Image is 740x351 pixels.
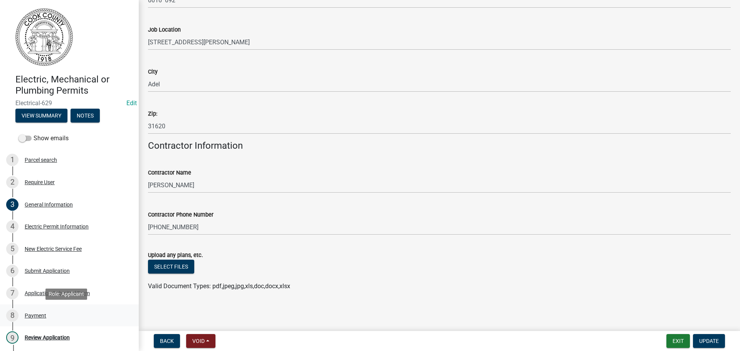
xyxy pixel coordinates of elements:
[71,109,100,123] button: Notes
[154,334,180,348] button: Back
[148,111,157,117] label: Zip:
[148,253,203,258] label: Upload any plans, etc.
[148,260,194,274] button: Select files
[25,268,70,274] div: Submit Application
[693,334,725,348] button: Update
[6,176,18,188] div: 2
[126,99,137,107] wm-modal-confirm: Edit Application Number
[25,180,55,185] div: Require User
[6,331,18,344] div: 9
[18,134,69,143] label: Show emails
[25,246,82,252] div: New Electric Service Fee
[186,334,215,348] button: Void
[15,113,67,119] wm-modal-confirm: Summary
[148,212,214,218] label: Contractor Phone Number
[15,8,73,66] img: Cook County, Georgia
[192,338,205,344] span: Void
[148,140,731,151] h4: Contractor Information
[6,243,18,255] div: 5
[25,291,90,296] div: Application Submittal Form
[148,27,181,33] label: Job Location
[126,99,137,107] a: Edit
[71,113,100,119] wm-modal-confirm: Notes
[148,282,290,290] span: Valid Document Types: pdf,jpeg,jpg,xls,doc,docx,xlsx
[6,220,18,233] div: 4
[666,334,690,348] button: Exit
[25,335,70,340] div: Review Application
[6,198,18,211] div: 3
[25,157,57,163] div: Parcel search
[6,309,18,322] div: 8
[25,224,89,229] div: Electric Permit Information
[6,265,18,277] div: 6
[160,338,174,344] span: Back
[6,287,18,299] div: 7
[6,154,18,166] div: 1
[15,99,123,107] span: Electrical-629
[148,170,191,176] label: Contractor Name
[45,289,87,300] div: Role: Applicant
[15,109,67,123] button: View Summary
[15,74,133,96] h4: Electric, Mechanical or Plumbing Permits
[25,202,73,207] div: General Information
[148,69,158,75] label: City
[699,338,719,344] span: Update
[25,313,46,318] div: Payment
